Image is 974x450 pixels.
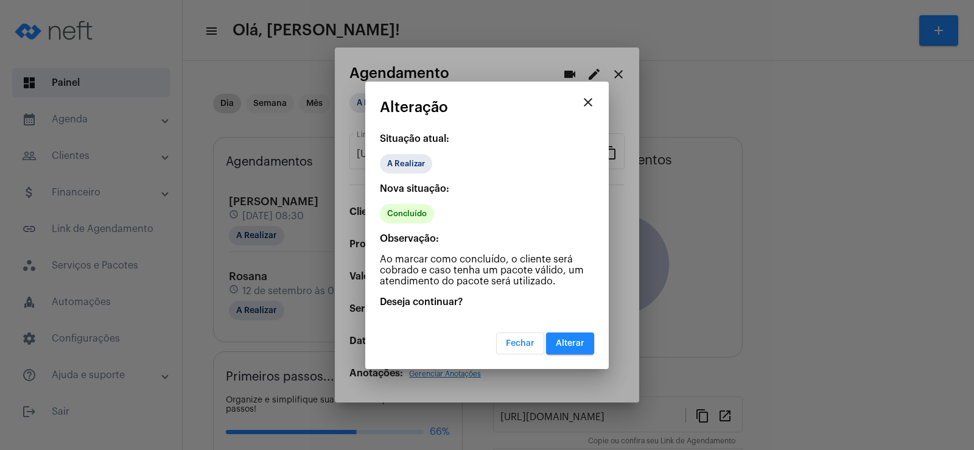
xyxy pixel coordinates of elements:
[380,183,594,194] p: Nova situação:
[506,339,534,348] span: Fechar
[380,297,594,308] p: Deseja continuar?
[380,204,434,223] mat-chip: Concluído
[556,339,584,348] span: Alterar
[496,332,544,354] button: Fechar
[380,233,594,244] p: Observação:
[380,254,594,287] p: Ao marcar como concluído, o cliente será cobrado e caso tenha um pacote válido, um atendimento do...
[380,99,448,115] span: Alteração
[380,133,594,144] p: Situação atual:
[581,95,595,110] mat-icon: close
[546,332,594,354] button: Alterar
[380,154,432,174] mat-chip: A Realizar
